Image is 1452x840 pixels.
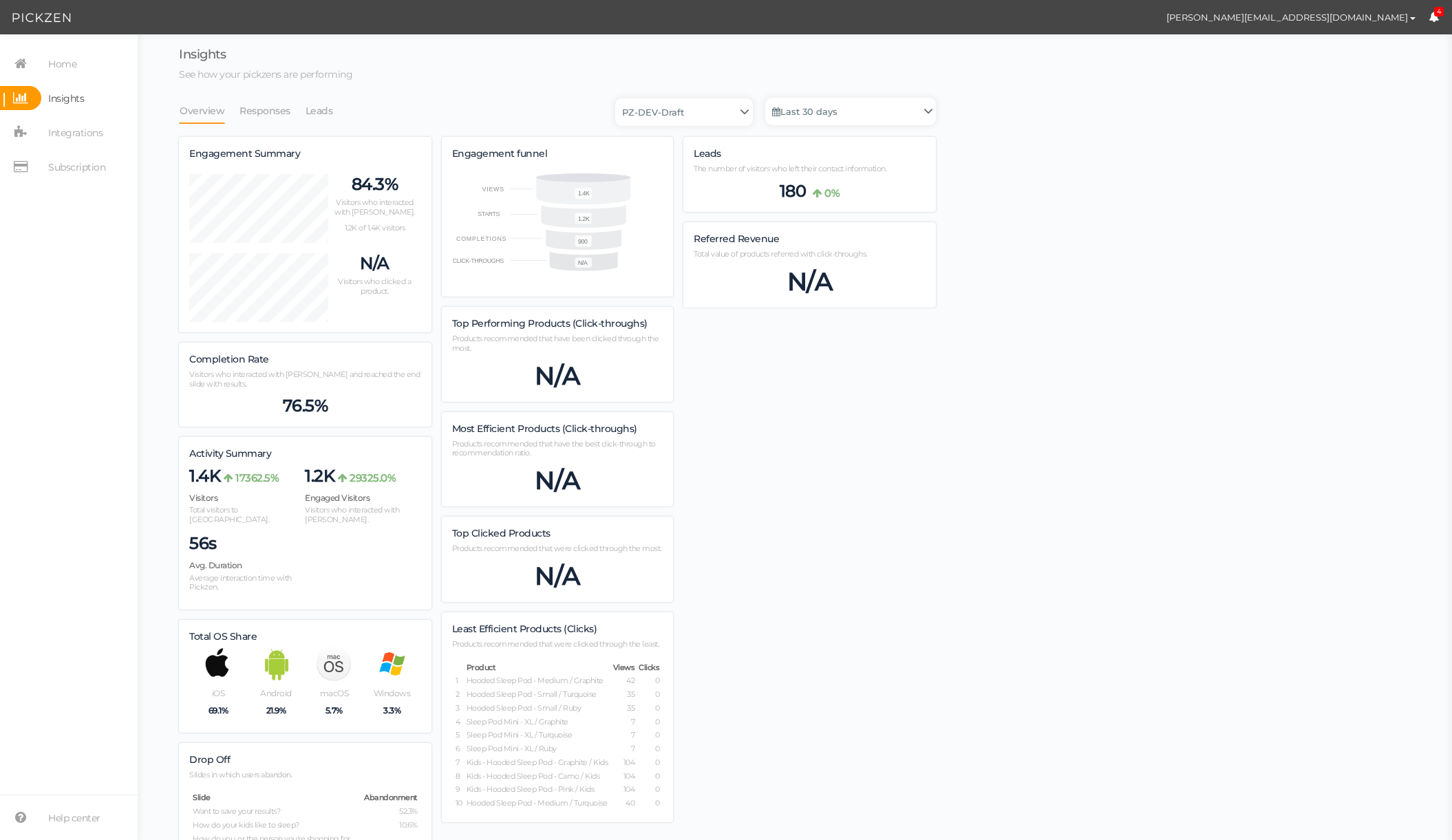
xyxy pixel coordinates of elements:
[455,744,463,755] td: 6
[455,689,463,700] td: 2
[192,806,361,817] td: Want to save your results?
[1434,7,1444,17] span: 4
[247,705,305,715] p: 21.9%
[239,98,305,124] li: Responses
[638,744,660,755] td: 0
[612,771,635,782] td: 104
[189,353,269,365] span: Completion Rate
[639,663,659,672] span: Clicks
[612,717,635,728] td: 7
[1166,12,1408,23] span: [PERSON_NAME][EMAIL_ADDRESS][DOMAIN_NAME]
[466,730,610,741] td: Sleep Pod Mini - XL / Turquoise
[452,257,504,264] text: CLICK-THROUGHS
[455,676,463,687] td: 1
[179,98,225,124] a: Overview
[452,527,551,539] span: Top Clicked Products
[466,771,610,782] td: Kids - Hooded Sleep Pod - Camo / Kids
[455,717,463,728] td: 4
[189,770,292,779] span: Slides in which users abandon.
[189,147,300,160] span: Engagement Summary
[638,703,660,714] td: 0
[466,703,610,714] td: Hooded Sleep Pod - Small / Ruby
[638,771,660,782] td: 0
[452,561,663,592] div: N/A
[612,730,635,741] td: 7
[328,224,421,233] p: 1.2K of 1.4K visitors
[612,744,635,755] td: 7
[638,784,660,795] td: 0
[452,465,663,496] div: N/A
[638,730,660,741] td: 0
[189,705,247,715] p: 69.1%
[189,688,247,698] p: iOS
[578,215,590,222] text: 1.2K
[363,705,420,715] p: 3.3%
[350,471,396,484] b: 29325.0%
[305,98,348,124] li: Leads
[452,334,659,353] span: Products recommended that have been clicked through the most.
[189,753,230,766] span: Drop Off
[455,771,463,782] td: 8
[612,676,635,687] td: 42
[189,630,257,643] span: Total OS Share
[612,798,635,809] td: 40
[328,174,421,195] p: 84.3%
[694,233,779,245] span: Referred Revenue
[612,757,635,768] td: 104
[452,360,663,391] div: N/A
[305,466,334,486] span: 1.2K
[638,689,660,700] td: 0
[824,186,840,200] b: 0%
[179,47,226,62] span: Insights
[638,717,660,728] td: 0
[363,820,418,831] td: 10.6%
[452,147,548,160] span: Engagement funnel
[305,505,399,524] span: Visitors who interacted with [PERSON_NAME].
[1153,6,1429,29] button: [PERSON_NAME][EMAIL_ADDRESS][DOMAIN_NAME]
[694,148,721,160] label: Leads
[455,798,463,809] td: 10
[48,156,105,178] span: Subscription
[179,68,352,80] span: See how your pickzens are performing
[638,757,660,768] td: 0
[578,238,588,245] text: 900
[235,471,279,484] b: 17362.5%
[638,798,660,809] td: 0
[189,561,305,570] h4: Avg. Duration
[189,466,220,486] span: 1.4K
[239,98,291,124] a: Responses
[189,493,217,503] span: Visitors
[578,190,590,197] text: 1.4K
[48,87,84,109] span: Insights
[48,53,76,75] span: Home
[467,663,496,672] span: Product
[452,439,656,458] span: Products recommended that have the best click-through to recommendation ratio.
[452,317,648,330] span: Top Performing Products (Click-throughs)
[247,688,305,698] p: Android
[466,784,610,795] td: Kids - Hooded Sleep Pod - Pink / Kids
[338,277,411,296] span: Visitors who clicked a product.
[612,689,635,700] td: 35
[578,260,588,267] text: N/A
[193,793,211,802] span: Slide
[189,447,271,460] span: Activity Summary
[48,122,103,144] span: Integrations
[179,98,239,124] li: Overview
[613,663,635,672] span: Views
[694,164,886,173] span: The number of visitors who left their contact information.
[305,98,334,124] a: Leads
[455,730,463,741] td: 5
[466,757,610,768] td: Kids - Hooded Sleep Pod - Graphite / Kids
[189,505,269,524] span: Total visitors to [GEOGRAPHIC_DATA].
[466,689,610,700] td: Hooded Sleep Pod - Small / Turquoise
[48,807,100,829] span: Help center
[1129,6,1153,30] img: d72b7d863f6005cc4e963d3776029e7f
[328,253,421,274] p: N/A
[452,543,661,553] span: Products recommended that were clicked through the most.
[694,266,926,297] div: N/A
[189,533,217,554] span: 56s
[765,98,936,125] a: Last 30 days
[283,396,328,416] span: 76.5%
[364,793,418,802] span: Abandonment
[334,197,415,217] span: Visitors who interacted with [PERSON_NAME].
